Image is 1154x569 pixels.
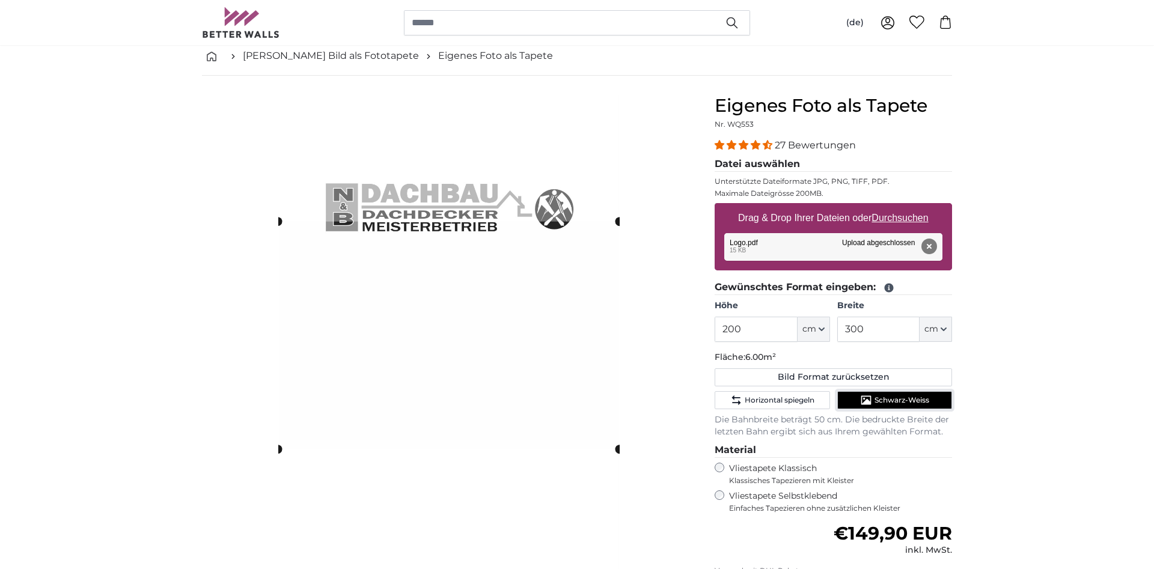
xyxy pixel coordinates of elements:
[715,189,952,198] p: Maximale Dateigrösse 200MB.
[202,37,952,76] nav: breadcrumbs
[438,49,553,63] a: Eigenes Foto als Tapete
[920,317,952,342] button: cm
[715,351,952,364] p: Fläche:
[243,49,419,63] a: [PERSON_NAME] Bild als Fototapete
[798,317,830,342] button: cm
[715,414,952,438] p: Die Bahnbreite beträgt 50 cm. Die bedruckte Breite der letzten Bahn ergibt sich aus Ihrem gewählt...
[715,368,952,386] button: Bild Format zurücksetzen
[834,522,952,544] span: €149,90 EUR
[715,120,754,129] span: Nr. WQ553
[837,300,952,312] label: Breite
[745,351,776,362] span: 6.00m²
[715,280,952,295] legend: Gewünschtes Format eingeben:
[202,7,280,38] img: Betterwalls
[733,206,933,230] label: Drag & Drop Ihrer Dateien oder
[715,391,829,409] button: Horizontal spiegeln
[715,177,952,186] p: Unterstützte Dateiformate JPG, PNG, TIFF, PDF.
[837,12,873,34] button: (de)
[715,139,775,151] span: 4.41 stars
[715,443,952,458] legend: Material
[875,395,929,405] span: Schwarz-Weiss
[834,544,952,556] div: inkl. MwSt.
[775,139,856,151] span: 27 Bewertungen
[872,213,929,223] u: Durchsuchen
[715,300,829,312] label: Höhe
[729,463,942,485] label: Vliestapete Klassisch
[802,323,816,335] span: cm
[729,504,952,513] span: Einfaches Tapezieren ohne zusätzlichen Kleister
[729,476,942,485] span: Klassisches Tapezieren mit Kleister
[745,395,814,405] span: Horizontal spiegeln
[729,490,952,513] label: Vliestapete Selbstklebend
[837,391,952,409] button: Schwarz-Weiss
[715,95,952,117] h1: Eigenes Foto als Tapete
[924,323,938,335] span: cm
[715,157,952,172] legend: Datei auswählen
